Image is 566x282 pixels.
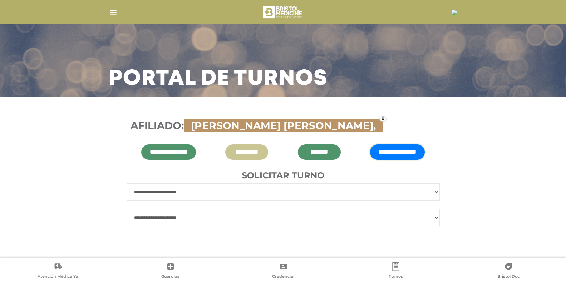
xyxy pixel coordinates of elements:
[339,262,452,281] a: Turnos
[497,274,520,280] span: Bristol Doc
[227,262,339,281] a: Credencial
[379,116,387,122] a: x
[389,274,403,280] span: Turnos
[452,262,565,281] a: Bristol Doc
[161,274,179,280] span: Guardias
[127,170,440,181] h4: Solicitar turno
[109,8,118,17] img: Cober_menu-lines-white.svg
[38,274,78,280] span: Atención Médica Ya
[452,10,457,15] img: 20068
[131,120,436,132] h3: Afiliado:
[262,4,304,21] img: bristol-medicine-blanco.png
[1,262,114,281] a: Atención Médica Ya
[114,262,227,281] a: Guardias
[109,70,328,88] h3: Portal de turnos
[272,274,294,280] span: Credencial
[187,119,379,132] span: [PERSON_NAME] [PERSON_NAME],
